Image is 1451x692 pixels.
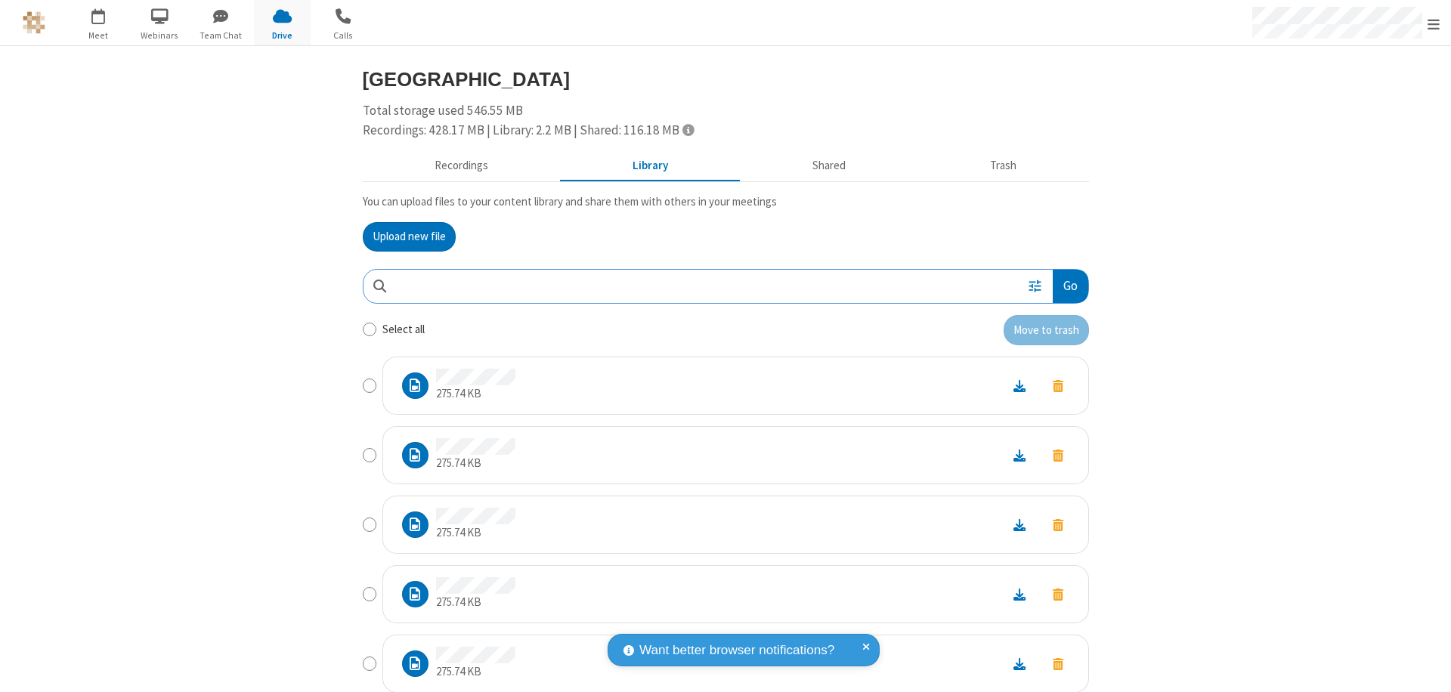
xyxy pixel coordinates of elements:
[1039,375,1077,396] button: Move to trash
[741,152,918,181] button: Shared during meetings
[918,152,1089,181] button: Trash
[1000,446,1039,464] a: Download file
[315,29,372,42] span: Calls
[639,641,834,660] span: Want better browser notifications?
[1000,585,1039,603] a: Download file
[436,455,515,472] p: 275.74 KB
[1053,270,1087,304] button: Go
[436,594,515,611] p: 275.74 KB
[131,29,188,42] span: Webinars
[1004,315,1089,345] button: Move to trash
[682,123,694,136] span: Totals displayed include files that have been moved to the trash.
[1000,516,1039,533] a: Download file
[193,29,249,42] span: Team Chat
[1000,377,1039,394] a: Download file
[436,385,515,403] p: 275.74 KB
[1039,514,1077,535] button: Move to trash
[363,69,1089,90] h3: [GEOGRAPHIC_DATA]
[23,11,45,34] img: QA Selenium DO NOT DELETE OR CHANGE
[1039,445,1077,465] button: Move to trash
[561,152,741,181] button: Content library
[363,121,1089,141] div: Recordings: 428.17 MB | Library: 2.2 MB | Shared: 116.18 MB
[363,193,1089,211] p: You can upload files to your content library and share them with others in your meetings
[436,663,515,681] p: 275.74 KB
[1039,584,1077,604] button: Move to trash
[382,321,425,338] label: Select all
[363,101,1089,140] div: Total storage used 546.55 MB
[254,29,311,42] span: Drive
[1039,653,1077,674] button: Move to trash
[436,524,515,542] p: 275.74 KB
[363,152,561,181] button: Recorded meetings
[363,222,456,252] button: Upload new file
[1000,655,1039,672] a: Download file
[70,29,127,42] span: Meet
